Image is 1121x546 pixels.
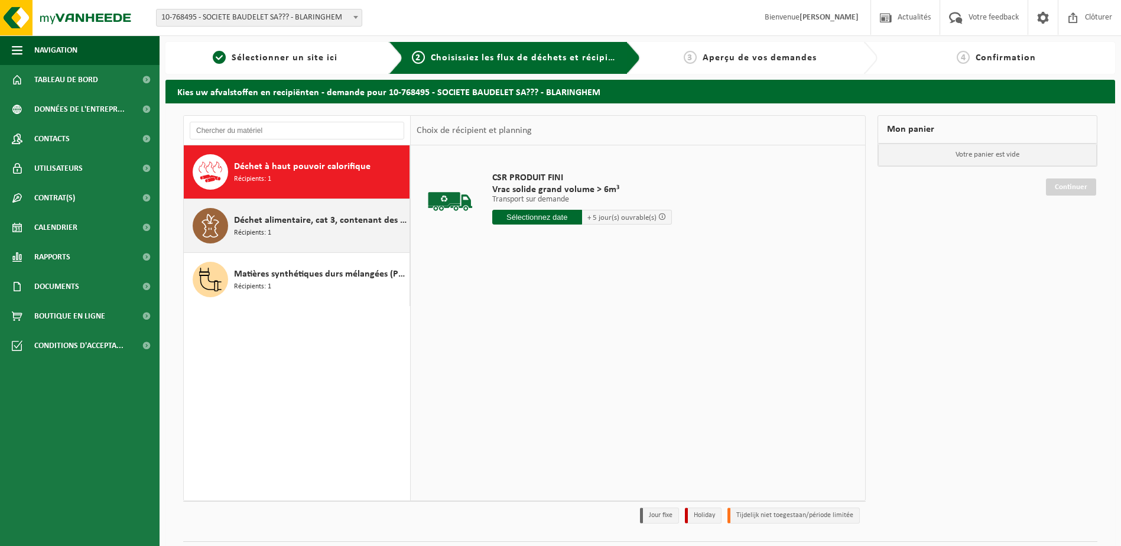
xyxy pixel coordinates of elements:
li: Tijdelijk niet toegestaan/période limitée [727,508,860,524]
span: Contrat(s) [34,183,75,213]
span: Déchet alimentaire, cat 3, contenant des produits d'origine animale, emballage synthétique [234,213,407,227]
button: Déchet à haut pouvoir calorifique Récipients: 1 [184,145,410,199]
input: Chercher du matériel [190,122,404,139]
span: Conditions d'accepta... [34,331,124,360]
span: Récipients: 1 [234,174,271,185]
input: Sélectionnez date [492,210,582,225]
p: Transport sur demande [492,196,672,204]
span: Tableau de bord [34,65,98,95]
span: Matières synthétiques durs mélangées (PE et PP), recyclables (industriel) [234,267,407,281]
li: Jour fixe [640,508,679,524]
div: Mon panier [878,115,1097,144]
span: + 5 jour(s) ouvrable(s) [587,214,657,222]
span: 4 [957,51,970,64]
span: Contacts [34,124,70,154]
span: 3 [684,51,697,64]
span: Vrac solide grand volume > 6m³ [492,184,672,196]
li: Holiday [685,508,722,524]
span: Boutique en ligne [34,301,105,331]
span: 1 [213,51,226,64]
span: Sélectionner un site ici [232,53,337,63]
span: Calendrier [34,213,77,242]
span: Documents [34,272,79,301]
span: Aperçu de vos demandes [703,53,817,63]
span: Navigation [34,35,77,65]
span: Choisissiez les flux de déchets et récipients [431,53,628,63]
p: Votre panier est vide [878,144,1097,166]
span: Récipients: 1 [234,281,271,292]
strong: [PERSON_NAME] [800,13,859,22]
span: 10-768495 - SOCIETE BAUDELET SA??? - BLARINGHEM [156,9,362,27]
span: Récipients: 1 [234,227,271,239]
div: Choix de récipient et planning [411,116,538,145]
a: 1Sélectionner un site ici [171,51,379,65]
span: Déchet à haut pouvoir calorifique [234,160,371,174]
a: Continuer [1046,178,1096,196]
span: Rapports [34,242,70,272]
span: Utilisateurs [34,154,83,183]
span: CSR PRODUIT FINI [492,172,672,184]
span: Données de l'entrepr... [34,95,125,124]
h2: Kies uw afvalstoffen en recipiënten - demande pour 10-768495 - SOCIETE BAUDELET SA??? - BLARINGHEM [165,80,1115,103]
button: Matières synthétiques durs mélangées (PE et PP), recyclables (industriel) Récipients: 1 [184,253,410,306]
span: 10-768495 - SOCIETE BAUDELET SA??? - BLARINGHEM [157,9,362,26]
span: 2 [412,51,425,64]
span: Confirmation [976,53,1036,63]
button: Déchet alimentaire, cat 3, contenant des produits d'origine animale, emballage synthétique Récipi... [184,199,410,253]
